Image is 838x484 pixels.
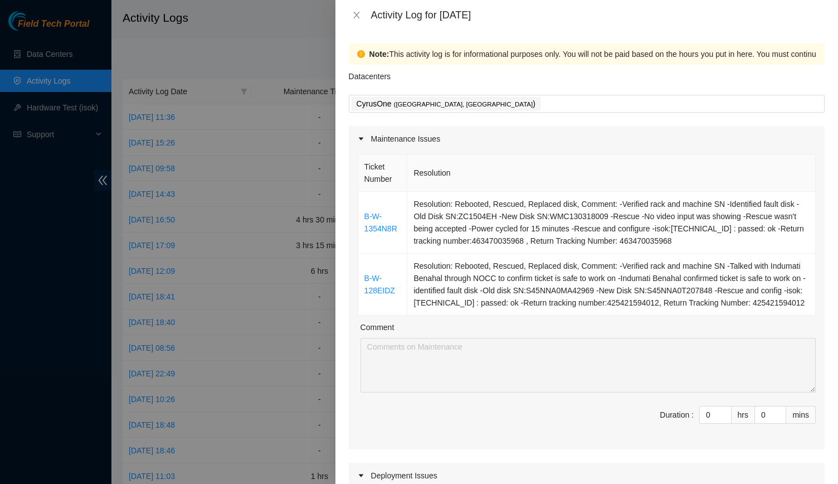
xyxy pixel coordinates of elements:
[364,212,397,233] a: B-W-1354N8R
[407,154,816,192] th: Resolution
[407,254,816,316] td: Resolution: Rebooted, Rescued, Replaced disk, Comment: -Verified rack and machine SN -Talked with...
[349,10,364,21] button: Close
[369,48,389,60] strong: Note:
[371,9,825,21] div: Activity Log for [DATE]
[358,135,364,142] span: caret-right
[360,321,394,333] label: Comment
[732,406,755,424] div: hrs
[358,154,408,192] th: Ticket Number
[786,406,816,424] div: mins
[357,98,535,110] p: CyrusOne )
[349,65,391,83] p: Datacenters
[352,11,361,20] span: close
[360,338,816,393] textarea: Comment
[407,192,816,254] td: Resolution: Rebooted, Rescued, Replaced disk, Comment: -Verified rack and machine SN -Identified ...
[660,409,694,421] div: Duration :
[358,472,364,479] span: caret-right
[349,126,825,152] div: Maintenance Issues
[357,50,365,58] span: exclamation-circle
[394,101,533,108] span: ( [GEOGRAPHIC_DATA], [GEOGRAPHIC_DATA]
[364,274,395,295] a: B-W-128EIDZ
